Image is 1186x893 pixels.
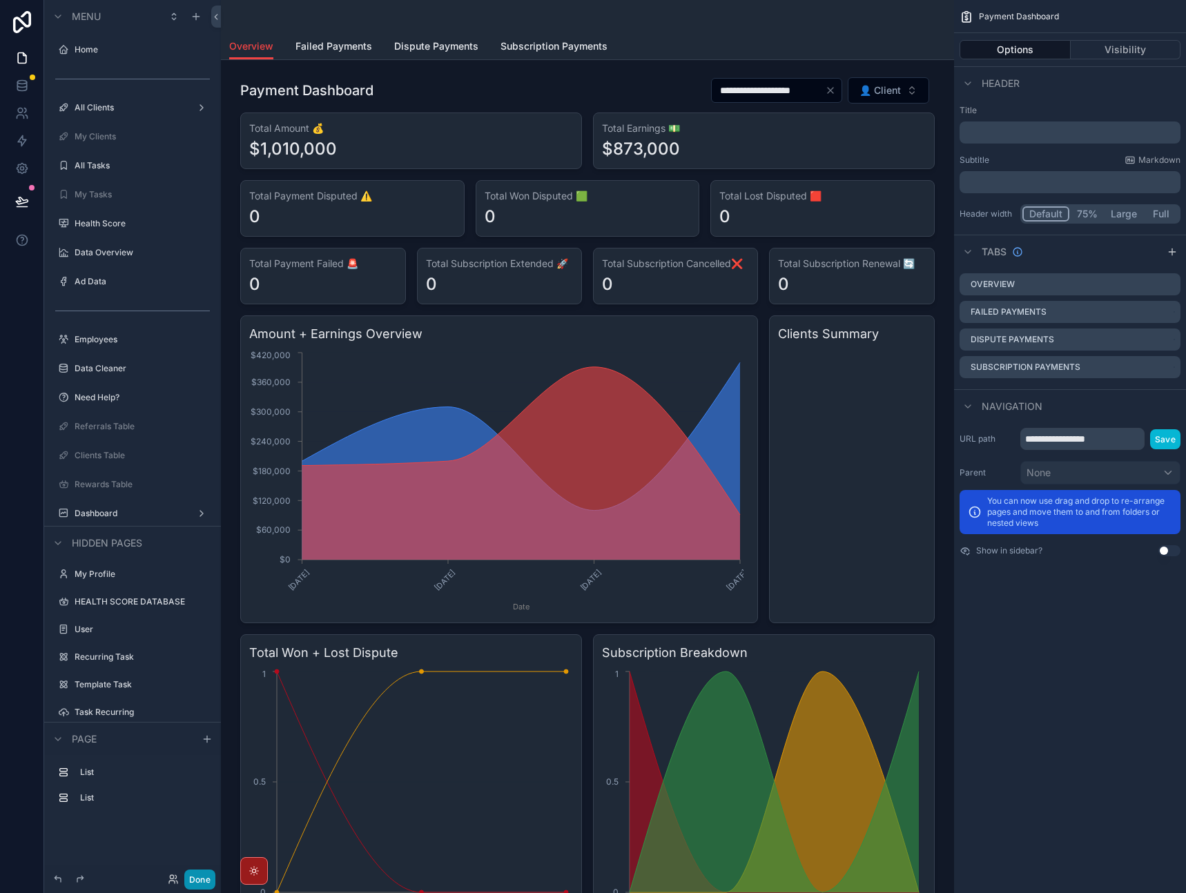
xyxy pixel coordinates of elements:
button: Save [1150,429,1180,449]
button: Options [960,40,1071,59]
label: Ad Data [75,276,210,287]
button: Default [1022,206,1069,222]
span: Page [72,732,97,746]
button: Done [184,870,215,890]
label: Parent [960,467,1015,478]
label: Task Recurring [75,707,210,718]
button: None [1020,461,1180,484]
label: Clients Table [75,450,210,461]
label: Recurring Task [75,651,210,663]
span: Overview [229,39,273,53]
label: Employees [75,334,210,345]
label: List [80,792,207,803]
button: Large [1105,206,1143,222]
label: Header width [960,208,1015,219]
button: Full [1143,206,1178,222]
label: Dashboard [75,508,191,519]
span: Failed Payments [295,39,372,53]
label: Show in sidebar? [976,545,1042,556]
div: scrollable content [960,171,1180,193]
label: User [75,624,210,635]
label: Subscription Payments [971,362,1080,373]
span: Menu [72,10,101,23]
span: None [1027,466,1051,480]
label: Need Help? [75,392,210,403]
label: Title [960,105,1180,116]
a: Markdown [1125,155,1180,166]
label: All Tasks [75,160,210,171]
label: List [80,767,207,778]
button: 75% [1069,206,1105,222]
label: Health Score [75,218,210,229]
span: Hidden pages [72,536,142,550]
label: My Tasks [75,189,210,200]
span: Navigation [982,400,1042,413]
label: Failed Payments [971,306,1047,317]
label: My Profile [75,569,210,580]
a: Subscription Payments [500,34,607,61]
span: Header [982,77,1020,90]
label: HEALTH SCORE DATABASE [75,596,210,607]
label: URL path [960,433,1015,444]
label: Overview [971,279,1015,290]
div: scrollable content [960,121,1180,144]
p: You can now use drag and drop to re-arrange pages and move them to and from folders or nested views [987,495,1172,529]
span: Dispute Payments [394,39,478,53]
label: Data Overview [75,247,210,258]
a: Dispute Payments [394,34,478,61]
span: Tabs [982,245,1007,259]
label: Home [75,44,210,55]
button: Visibility [1071,40,1181,59]
label: Template Task [75,679,210,690]
label: My Clients [75,131,210,142]
label: Subtitle [960,155,989,166]
a: Overview [229,34,273,60]
label: Rewards Table [75,479,210,490]
span: Payment Dashboard [979,11,1059,22]
span: Subscription Payments [500,39,607,53]
span: Markdown [1138,155,1180,166]
label: Referrals Table [75,421,210,432]
label: All Clients [75,102,191,113]
label: Dispute Payments [971,334,1054,345]
a: Failed Payments [295,34,372,61]
div: scrollable content [44,755,221,823]
label: Data Cleaner [75,363,210,374]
